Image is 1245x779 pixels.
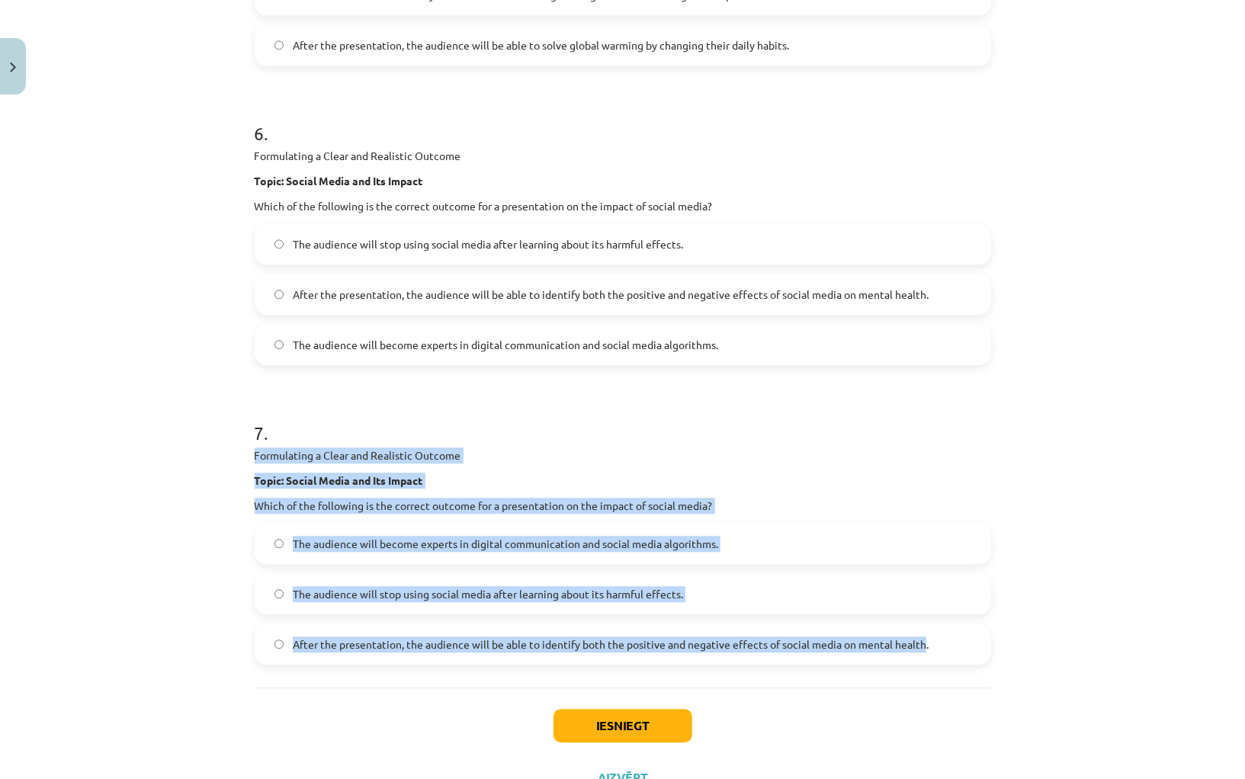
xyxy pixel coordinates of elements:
input: The audience will become experts in digital communication and social media algorithms. [274,539,284,549]
input: The audience will stop using social media after learning about its harmful effects. [274,589,284,599]
p: Which of the following is the correct outcome for a presentation on the impact of social media? [255,198,991,214]
span: The audience will stop using social media after learning about its harmful effects. [293,236,683,252]
span: After the presentation, the audience will be able to identify both the positive and negative effe... [293,287,929,303]
p: Formulating a Clear and Realistic Outcome [255,148,991,164]
span: After the presentation, the audience will be able to solve global warming by changing their daily... [293,37,789,53]
input: After the presentation, the audience will be able to solve global warming by changing their daily... [274,40,284,50]
input: After the presentation, the audience will be able to identify both the positive and negative effe... [274,290,284,300]
img: icon-close-lesson-0947bae3869378f0d4975bcd49f059093ad1ed9edebbc8119c70593378902aed.svg [10,63,16,72]
h1: 7 . [255,396,991,443]
p: Which of the following is the correct outcome for a presentation on the impact of social media? [255,498,991,514]
strong: Topic: Social Media and Its Impact [255,174,423,188]
strong: Topic: Social Media and Its Impact [255,473,423,487]
span: After the presentation, the audience will be able to identify both the positive and negative effe... [293,636,929,652]
span: The audience will become experts in digital communication and social media algorithms. [293,337,718,353]
span: The audience will become experts in digital communication and social media algorithms. [293,536,718,552]
input: The audience will become experts in digital communication and social media algorithms. [274,340,284,350]
input: The audience will stop using social media after learning about its harmful effects. [274,239,284,249]
button: Iesniegt [554,709,692,742]
span: The audience will stop using social media after learning about its harmful effects. [293,586,683,602]
p: Formulating a Clear and Realistic Outcome [255,447,991,463]
h1: 6 . [255,96,991,143]
input: After the presentation, the audience will be able to identify both the positive and negative effe... [274,640,284,649]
